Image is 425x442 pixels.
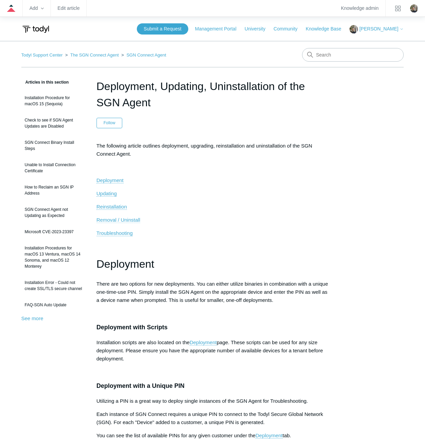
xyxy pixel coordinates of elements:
span: The following article outlines deployment, upgrading, reinstallation and uninstallation of the SG... [97,143,312,157]
span: There are two options for new deployments. You can either utilize binaries in combination with a ... [97,281,328,303]
a: Community [274,25,304,32]
a: How to Reclaim an SGN IP Address [21,181,86,200]
a: Troubleshooting [97,230,133,236]
span: Deployment [97,258,154,270]
a: Microsoft CVE-2023-23397 [21,225,86,238]
a: Installation Procedure for macOS 15 (Sequoia) [21,91,86,110]
a: Knowledge admin [341,6,379,10]
a: The SGN Connect Agent [70,52,119,58]
li: Todyl Support Center [21,52,64,58]
img: user avatar [410,4,418,13]
a: Check to see if SGN Agent Updates are Disabled [21,114,86,133]
a: Installation Procedures for macOS 13 Ventura, macOS 14 Sonoma, and macOS 12 Monterey [21,242,86,273]
a: Deployment [97,177,124,183]
a: Installation Error - Could not create SSL/TLS secure channel [21,276,86,295]
a: See more [21,315,43,321]
a: Edit article [58,6,80,10]
a: SGN Connect Binary Install Steps [21,136,86,155]
span: Deployment with Scripts [97,324,168,331]
span: Utilizing a PIN is a great way to deploy single instances of the SGN Agent for Troubleshooting. [97,398,308,404]
input: Search [302,48,404,62]
a: University [245,25,272,32]
a: Updating [97,191,117,197]
a: SGN Connect Agent [126,52,166,58]
li: The SGN Connect Agent [64,52,120,58]
span: Updating [97,191,117,196]
span: [PERSON_NAME] [359,26,398,31]
span: Deployment with a Unique PIN [97,382,185,389]
a: Deployment [190,339,217,346]
a: Reinstallation [97,204,127,210]
a: Todyl Support Center [21,52,63,58]
a: Removal / Uninstall [97,217,140,223]
zd-hc-trigger: Click your profile icon to open the profile menu [410,4,418,13]
zd-hc-trigger: Add [29,6,44,10]
span: tab. [283,433,291,438]
a: Management Portal [195,25,243,32]
a: Deployment [255,433,282,439]
li: SGN Connect Agent [120,52,166,58]
button: [PERSON_NAME] [349,25,404,34]
a: Unable to Install Connection Certificate [21,158,86,177]
span: Each instance of SGN Connect requires a unique PIN to connect to the Todyl Secure Global Network ... [97,411,323,425]
a: SGN Connect Agent not Updating as Expected [21,203,86,222]
a: FAQ-SGN Auto Update [21,299,86,311]
span: Installation scripts are also located on the [97,339,190,345]
img: Todyl Support Center Help Center home page [21,23,50,36]
button: Follow Article [97,118,123,128]
span: page. These scripts can be used for any size deployment. Please ensure you have the appropriate n... [97,339,323,361]
span: You can see the list of available PINs for any given customer under the [97,433,256,438]
span: Articles in this section [21,80,69,85]
a: Knowledge Base [306,25,348,32]
a: Submit a Request [137,23,188,35]
h1: Deployment, Updating, Uninstallation of the SGN Agent [97,78,328,111]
